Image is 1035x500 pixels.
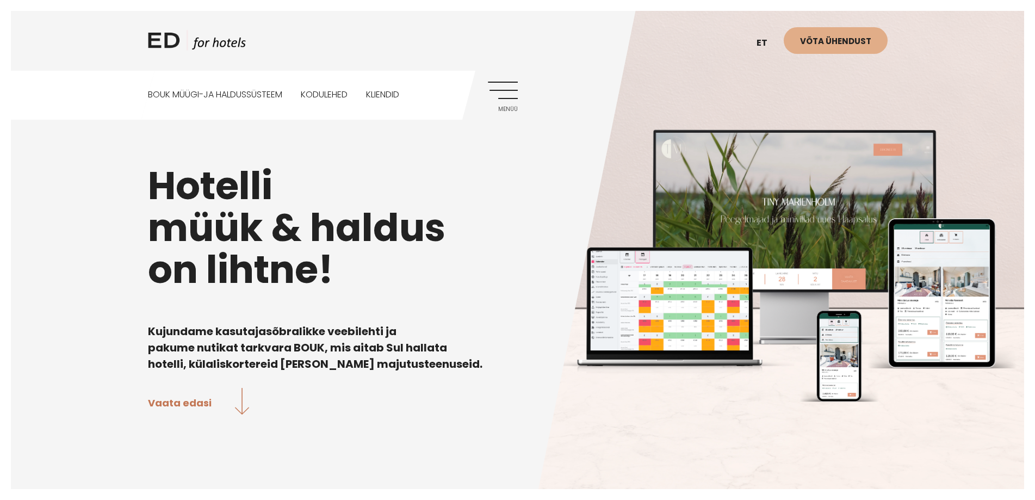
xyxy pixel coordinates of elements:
[148,388,250,417] a: Vaata edasi
[148,30,246,57] a: ED HOTELS
[488,82,518,112] a: Menüü
[366,71,399,119] a: Kliendid
[148,324,482,372] b: Kujundame kasutajasõbralikke veebilehti ja pakume nutikat tarkvara BOUK, mis aitab Sul hallata ho...
[301,71,348,119] a: Kodulehed
[488,106,518,113] span: Menüü
[148,71,282,119] a: BOUK MÜÜGI-JA HALDUSSÜSTEEM
[784,27,888,54] a: Võta ühendust
[751,30,784,57] a: et
[148,165,888,291] h1: Hotelli müük & haldus on lihtne!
